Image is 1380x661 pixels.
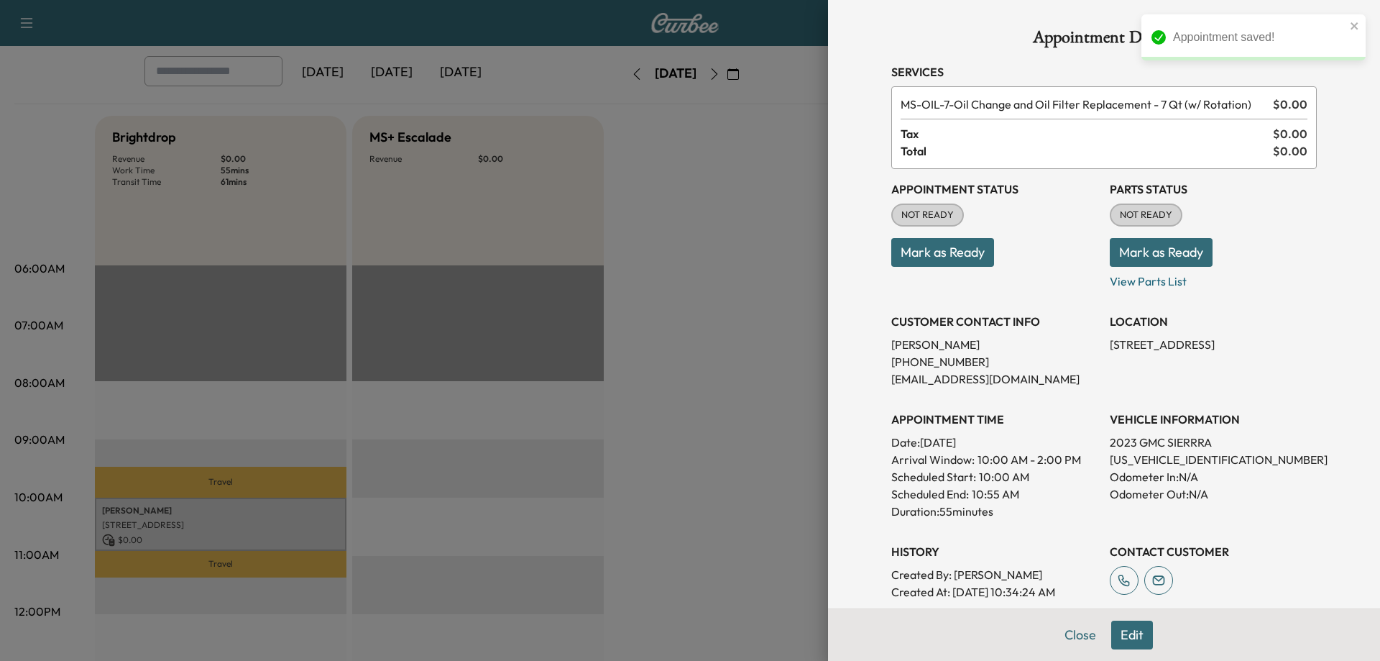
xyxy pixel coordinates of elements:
p: 10:00 AM [979,468,1029,486]
button: Mark as Ready [1110,238,1213,267]
h3: Parts Status [1110,181,1317,198]
p: Created By : [PERSON_NAME] [891,566,1098,583]
span: 10:00 AM - 2:00 PM [977,451,1081,468]
span: NOT READY [893,208,962,222]
p: [STREET_ADDRESS] [1110,336,1317,353]
p: Arrival Window: [891,451,1098,468]
p: 10:55 AM [972,486,1019,503]
p: Odometer In: N/A [1110,468,1317,486]
p: Date: [DATE] [891,434,1098,451]
div: Appointment saved! [1173,29,1345,46]
h3: LOCATION [1110,313,1317,330]
p: [PERSON_NAME] [891,336,1098,353]
h3: APPOINTMENT TIME [891,411,1098,428]
span: $ 0.00 [1273,142,1307,160]
p: Scheduled End: [891,486,969,503]
p: Odometer Out: N/A [1110,486,1317,503]
p: [EMAIL_ADDRESS][DOMAIN_NAME] [891,370,1098,388]
p: [US_VEHICLE_IDENTIFICATION_NUMBER] [1110,451,1317,468]
span: $ 0.00 [1273,96,1307,113]
span: Tax [901,125,1273,142]
button: close [1350,20,1360,32]
button: Mark as Ready [891,238,994,267]
h3: VEHICLE INFORMATION [1110,411,1317,428]
h3: Services [891,63,1317,81]
span: Total [901,142,1273,160]
h3: History [891,543,1098,560]
p: Duration: 55 minutes [891,503,1098,520]
span: Oil Change and Oil Filter Replacement - 7 Qt (w/ Rotation) [901,96,1267,113]
p: Created At : [DATE] 10:34:24 AM [891,583,1098,601]
h3: CUSTOMER CONTACT INFO [891,313,1098,330]
span: NOT READY [1111,208,1181,222]
p: Scheduled Start: [891,468,976,486]
button: Edit [1111,621,1153,649]
h3: CONTACT CUSTOMER [1110,543,1317,560]
p: [PHONE_NUMBER] [891,353,1098,370]
button: Close [1055,621,1105,649]
p: 2023 GMC SIERRRA [1110,434,1317,451]
span: $ 0.00 [1273,125,1307,142]
p: View Parts List [1110,267,1317,290]
h1: Appointment Details [891,29,1317,52]
h3: Appointment Status [891,181,1098,198]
